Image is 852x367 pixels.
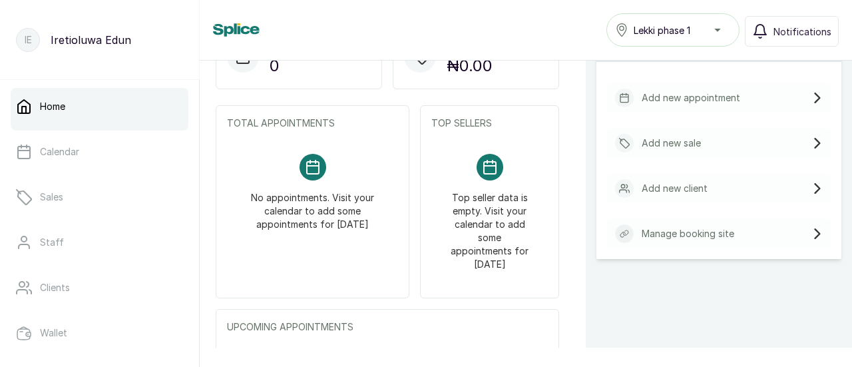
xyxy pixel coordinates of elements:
a: Calendar [11,133,188,171]
p: Calendar [40,145,79,159]
p: Add new sale [642,137,701,150]
a: Sales [11,179,188,216]
p: Wallet [40,326,67,340]
a: Wallet [11,314,188,352]
p: 0 [270,54,357,78]
p: Add new client [642,182,708,195]
p: Clients [40,281,70,294]
p: Staff [40,236,64,249]
p: UPCOMING APPOINTMENTS [227,320,548,334]
p: Add new appointment [642,91,740,105]
p: No appointments. Visit your calendar to add some appointments for [DATE] [243,181,382,231]
p: ₦0.00 [447,54,515,78]
p: IE [25,33,32,47]
p: Sales [40,190,63,204]
p: TOTAL APPOINTMENTS [227,117,398,130]
a: Staff [11,224,188,261]
p: TOP SELLERS [431,117,548,130]
button: Lekki phase 1 [606,13,740,47]
p: Iretioluwa Edun [51,32,131,48]
a: Clients [11,269,188,306]
p: Top seller data is empty. Visit your calendar to add some appointments for [DATE] [447,181,532,271]
p: Manage booking site [642,227,734,240]
span: Lekki phase 1 [634,23,690,37]
a: Home [11,88,188,125]
p: Home [40,100,65,113]
button: Notifications [745,16,839,47]
span: Notifications [773,25,831,39]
